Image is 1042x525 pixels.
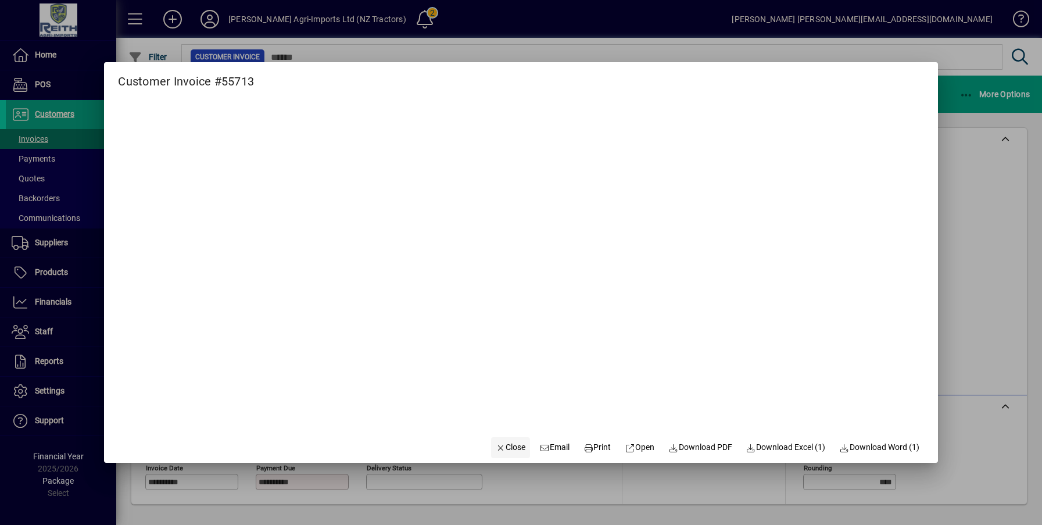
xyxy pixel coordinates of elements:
[835,437,924,458] button: Download Word (1)
[668,441,732,453] span: Download PDF
[579,437,616,458] button: Print
[839,441,919,453] span: Download Word (1)
[746,441,826,453] span: Download Excel (1)
[625,441,655,453] span: Open
[742,437,830,458] button: Download Excel (1)
[621,437,660,458] a: Open
[583,441,611,453] span: Print
[539,441,570,453] span: Email
[491,437,531,458] button: Close
[664,437,737,458] a: Download PDF
[496,441,526,453] span: Close
[535,437,574,458] button: Email
[104,62,268,91] h2: Customer Invoice #55713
